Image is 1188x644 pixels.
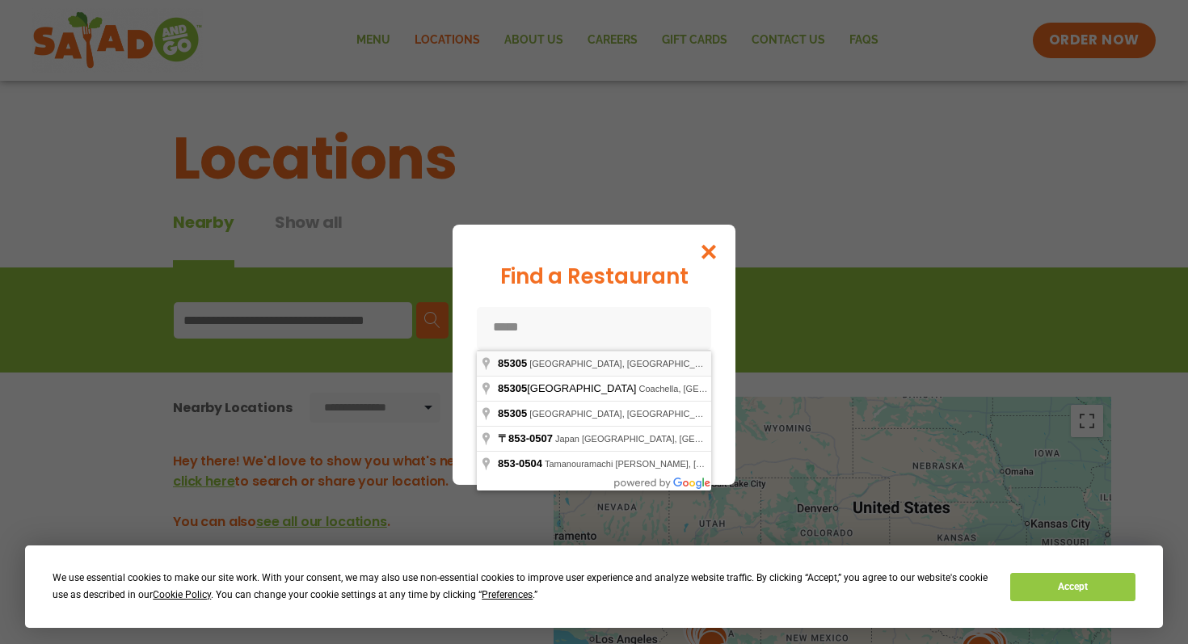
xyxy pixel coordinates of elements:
[25,545,1163,628] div: Cookie Consent Prompt
[53,570,991,604] div: We use essential cookies to make our site work. With your consent, we may also use non-essential ...
[498,432,553,444] span: 〒853-0507
[498,382,638,394] span: [GEOGRAPHIC_DATA]
[498,357,527,369] span: 85305
[555,434,962,444] span: Japan [GEOGRAPHIC_DATA], [GEOGRAPHIC_DATA], [GEOGRAPHIC_DATA][GEOGRAPHIC_DATA]
[498,407,527,419] span: 85305
[1010,573,1135,601] button: Accept
[498,457,542,469] span: 853-0504
[683,225,735,279] button: Close modal
[545,459,981,469] span: Tamanouramachi [PERSON_NAME], [GEOGRAPHIC_DATA], [GEOGRAPHIC_DATA], [GEOGRAPHIC_DATA]
[482,589,533,600] span: Preferences
[477,261,711,293] div: Find a Restaurant
[638,384,873,394] span: Coachella, [GEOGRAPHIC_DATA], [GEOGRAPHIC_DATA]
[529,409,719,419] span: [GEOGRAPHIC_DATA], [GEOGRAPHIC_DATA]
[153,589,211,600] span: Cookie Policy
[529,359,817,368] span: [GEOGRAPHIC_DATA], [GEOGRAPHIC_DATA], [GEOGRAPHIC_DATA]
[498,382,527,394] span: 85305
